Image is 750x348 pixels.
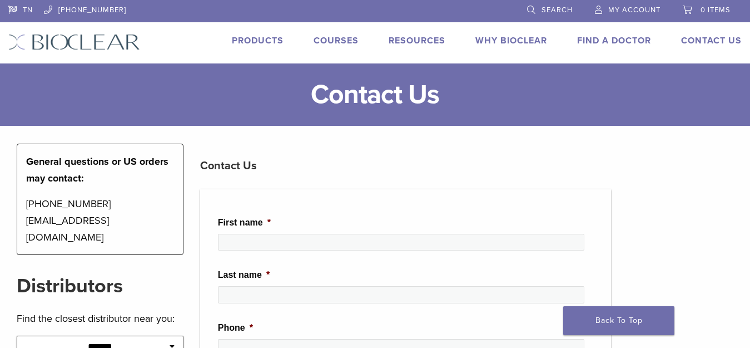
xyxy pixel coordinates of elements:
span: My Account [608,6,660,14]
a: Why Bioclear [475,35,547,46]
a: Contact Us [681,35,742,46]
label: Last name [218,269,270,281]
span: 0 items [701,6,731,14]
a: Products [232,35,284,46]
strong: General questions or US orders may contact: [26,155,168,184]
img: Bioclear [8,34,140,50]
h2: Distributors [17,273,183,300]
a: Courses [314,35,359,46]
label: Phone [218,322,253,334]
p: [PHONE_NUMBER] [EMAIL_ADDRESS][DOMAIN_NAME] [26,195,174,246]
a: Resources [389,35,445,46]
label: First name [218,217,271,229]
p: Find the closest distributor near you: [17,310,183,327]
a: Back To Top [563,306,674,335]
a: Find A Doctor [577,35,651,46]
h3: Contact Us [200,153,611,179]
span: Search [542,6,573,14]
